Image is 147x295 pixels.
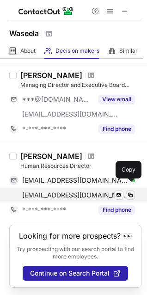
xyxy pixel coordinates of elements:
span: [EMAIL_ADDRESS][DOMAIN_NAME] [22,110,118,118]
div: [PERSON_NAME] [20,152,82,161]
span: Continue on Search Portal [30,270,110,277]
img: ContactOut v5.3.10 [18,6,74,17]
button: Reveal Button [98,95,135,104]
div: [PERSON_NAME] [20,71,82,80]
span: [EMAIL_ADDRESS][DOMAIN_NAME] [22,176,128,184]
span: [EMAIL_ADDRESS][DOMAIN_NAME] [22,191,128,199]
span: ***@[DOMAIN_NAME] [22,95,93,104]
p: Try prospecting with our search portal to find more employees. [16,246,135,260]
span: About [20,47,36,55]
button: Reveal Button [98,205,135,215]
button: Reveal Button [98,124,135,134]
header: Looking for more prospects? 👀 [19,232,132,240]
span: Similar [119,47,138,55]
h1: Waseela [9,28,39,39]
div: Managing Director and Executive Board Member [20,81,141,89]
button: Continue on Search Portal [23,266,128,281]
div: Human Resources Director [20,162,141,170]
span: Decision makers [55,47,99,55]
